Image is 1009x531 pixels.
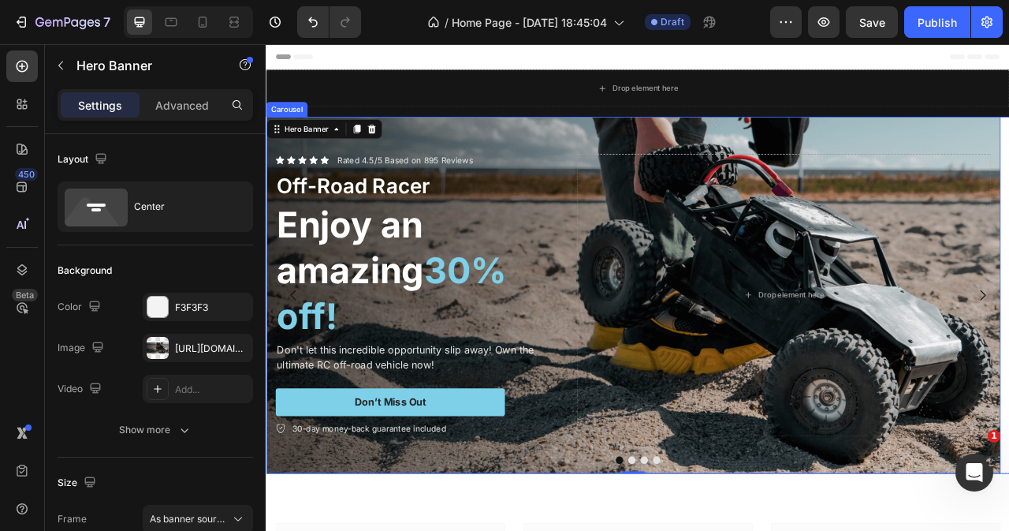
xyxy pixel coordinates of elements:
[859,16,885,29] span: Save
[58,149,110,170] div: Layout
[58,416,253,444] button: Show more
[58,338,107,359] div: Image
[955,454,993,492] iframe: Intercom live chat
[58,512,87,526] label: Frame
[175,342,249,356] div: [URL][DOMAIN_NAME]
[904,6,970,38] button: Publish
[150,512,227,526] span: As banner source
[445,14,449,31] span: /
[33,482,229,498] p: 30-day money-back guarantee included
[988,430,1000,443] span: 1
[58,379,105,400] div: Video
[175,301,249,315] div: F3F3F3
[20,101,83,115] div: Hero Banner
[119,422,192,438] div: Show more
[661,15,684,29] span: Draft
[112,447,203,464] div: Don’t Miss Out
[626,313,709,326] div: Drop element here
[12,200,389,378] h2: Enjoy an amazing
[76,56,210,75] p: Hero Banner
[58,473,99,494] div: Size
[12,438,303,473] button: Don’t Miss Out
[134,189,230,225] div: Center
[13,164,387,198] p: Off-Road Racer
[13,297,57,342] button: Carousel Back Arrow
[58,264,112,278] div: Background
[6,6,117,38] button: 7
[889,297,933,342] button: Carousel Next Arrow
[452,14,607,31] span: Home Page - [DATE] 18:45:04
[13,380,387,417] p: Don't let this incredible opportunity slip away! Own the ultimate RC off-road vehicle now!
[846,6,898,38] button: Save
[155,97,209,114] p: Advanced
[297,6,361,38] div: Undo/Redo
[441,50,524,62] div: Drop element here
[103,13,110,32] p: 7
[3,76,50,90] div: Carousel
[58,297,104,318] div: Color
[12,289,38,301] div: Beta
[266,44,1009,531] iframe: Design area
[91,141,263,155] p: Rated 4.5/5 Based on 895 Reviews
[15,168,38,181] div: 450
[175,383,249,397] div: Add...
[13,261,305,374] span: 30% off!
[918,14,957,31] div: Publish
[78,97,122,114] p: Settings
